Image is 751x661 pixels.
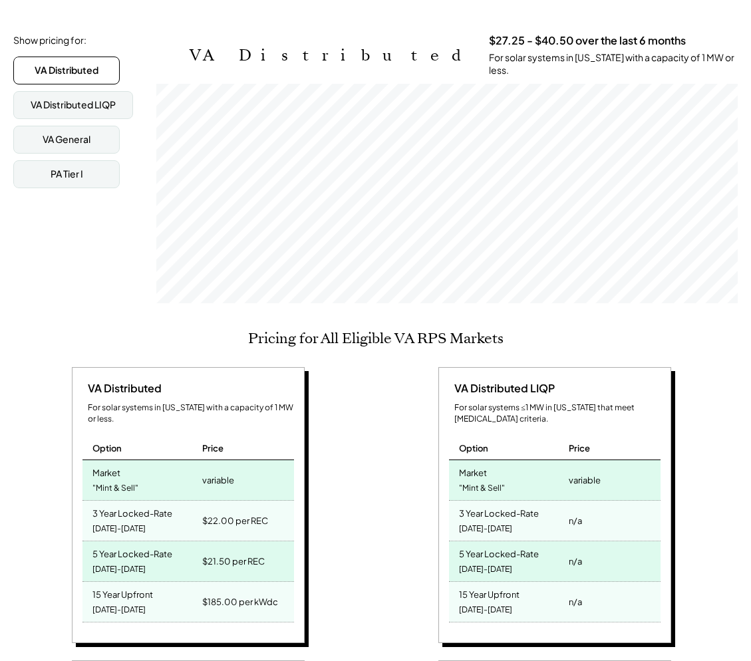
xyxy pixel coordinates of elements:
[35,64,98,77] div: VA Distributed
[489,34,686,48] h3: $27.25 - $40.50 over the last 6 months
[202,471,234,489] div: variable
[459,601,512,619] div: [DATE]-[DATE]
[459,504,539,519] div: 3 Year Locked-Rate
[202,511,268,530] div: $22.00 per REC
[92,479,138,497] div: "Mint & Sell"
[569,511,582,530] div: n/a
[92,601,146,619] div: [DATE]-[DATE]
[190,46,469,65] h2: VA Distributed
[248,330,504,347] h2: Pricing for All Eligible VA RPS Markets
[459,585,520,600] div: 15 Year Upfront
[459,463,487,479] div: Market
[459,545,539,560] div: 5 Year Locked-Rate
[92,545,172,560] div: 5 Year Locked-Rate
[459,479,505,497] div: "Mint & Sell"
[88,402,294,425] div: For solar systems in [US_STATE] with a capacity of 1 MW or less.
[202,593,278,611] div: $185.00 per kWdc
[92,504,172,519] div: 3 Year Locked-Rate
[459,561,512,579] div: [DATE]-[DATE]
[82,381,162,396] div: VA Distributed
[569,552,582,571] div: n/a
[489,51,738,77] div: For solar systems in [US_STATE] with a capacity of 1 MW or less.
[569,471,601,489] div: variable
[202,552,265,571] div: $21.50 per REC
[92,520,146,538] div: [DATE]-[DATE]
[92,463,120,479] div: Market
[92,585,153,600] div: 15 Year Upfront
[449,381,555,396] div: VA Distributed LIQP
[454,402,661,425] div: For solar systems ≤1 MW in [US_STATE] that meet [MEDICAL_DATA] criteria.
[31,98,116,112] div: VA Distributed LIQP
[459,442,488,454] div: Option
[569,593,582,611] div: n/a
[13,34,86,47] div: Show pricing for:
[202,442,224,454] div: Price
[92,561,146,579] div: [DATE]-[DATE]
[43,133,90,146] div: VA General
[459,520,512,538] div: [DATE]-[DATE]
[569,442,590,454] div: Price
[92,442,122,454] div: Option
[51,168,83,181] div: PA Tier I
